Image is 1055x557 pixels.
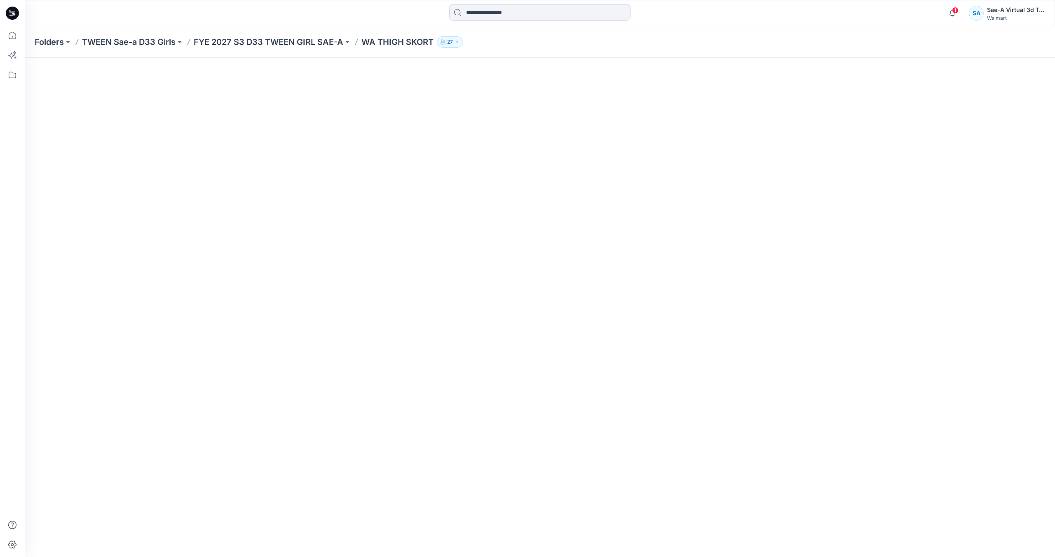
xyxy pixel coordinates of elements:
a: Folders [35,36,64,48]
div: Walmart [987,15,1045,21]
a: FYE 2027 S3 D33 TWEEN GIRL SAE-A [194,36,343,48]
iframe: edit-style [25,58,1055,557]
div: SA [969,6,984,21]
div: Sae-A Virtual 3d Team [987,5,1045,15]
a: TWEEN Sae-a D33 Girls [82,36,176,48]
span: 1 [952,7,959,14]
p: 27 [447,37,453,47]
button: 27 [437,36,463,48]
p: WA THIGH SKORT [361,36,434,48]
